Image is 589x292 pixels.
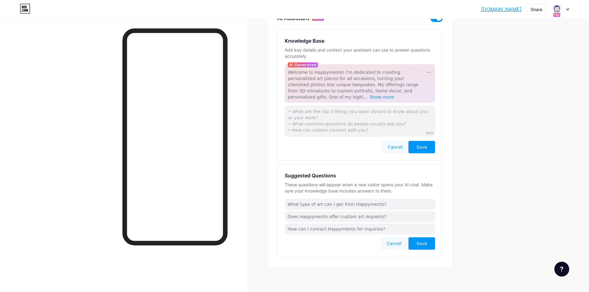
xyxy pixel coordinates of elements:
img: Happy mento [551,3,563,15]
button: Cancel [382,141,408,153]
div: Knowledge Base [285,37,324,44]
span: Save [416,144,427,150]
input: Enter a suggested question [285,199,435,209]
a: [DOMAIN_NAME] [481,6,522,13]
span: 0/255 [426,132,433,135]
div: Add key details and context your assistant can use to answer questions accurately. [285,47,435,59]
span: Save [416,240,427,247]
span: Welcome to Happymento! I'm dedicated to creating personalized art pieces for all occasions, turni... [288,70,418,99]
input: Enter a suggested question [285,211,435,222]
div: These questions will appear when a new visitor opens your AI chat. Make sure your knowledge base ... [285,182,435,194]
button: Save [408,141,435,153]
div: Share [531,6,542,13]
span: AI Generated [289,62,317,67]
input: Enter a suggested question [285,224,435,234]
button: Cancel [381,237,407,250]
button: Save [408,237,435,250]
span: Show more [369,95,394,99]
div: Suggested Questions [285,172,336,179]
